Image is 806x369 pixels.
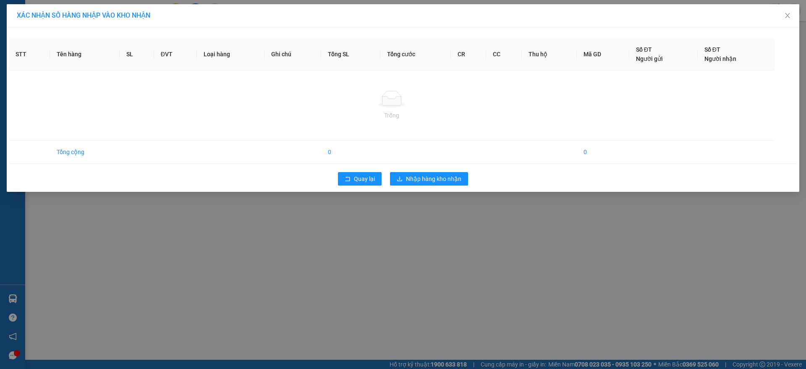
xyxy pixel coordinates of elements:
[264,38,322,71] th: Ghi chú
[10,54,47,94] b: [PERSON_NAME]
[636,46,652,53] span: Số ĐT
[704,55,736,62] span: Người nhận
[71,40,115,50] li: (c) 2017
[17,11,150,19] span: XÁC NHẬN SỐ HÀNG NHẬP VÀO KHO NHẬN
[10,10,52,52] img: logo.jpg
[345,176,351,183] span: rollback
[50,141,120,164] td: Tổng cộng
[390,172,468,186] button: downloadNhập hàng kho nhận
[154,38,197,71] th: ĐVT
[321,141,380,164] td: 0
[91,10,111,31] img: logo.jpg
[50,38,120,71] th: Tên hàng
[54,12,81,66] b: BIÊN NHẬN GỬI HÀNG
[522,38,576,71] th: Thu hộ
[16,111,768,120] div: Trống
[71,32,115,39] b: [DOMAIN_NAME]
[486,38,522,71] th: CC
[197,38,264,71] th: Loại hàng
[451,38,487,71] th: CR
[784,12,791,19] span: close
[9,38,50,71] th: STT
[636,55,663,62] span: Người gửi
[704,46,720,53] span: Số ĐT
[397,176,403,183] span: download
[577,141,629,164] td: 0
[120,38,154,71] th: SL
[380,38,451,71] th: Tổng cước
[577,38,629,71] th: Mã GD
[321,38,380,71] th: Tổng SL
[776,4,799,28] button: Close
[406,174,461,183] span: Nhập hàng kho nhận
[354,174,375,183] span: Quay lại
[338,172,382,186] button: rollbackQuay lại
